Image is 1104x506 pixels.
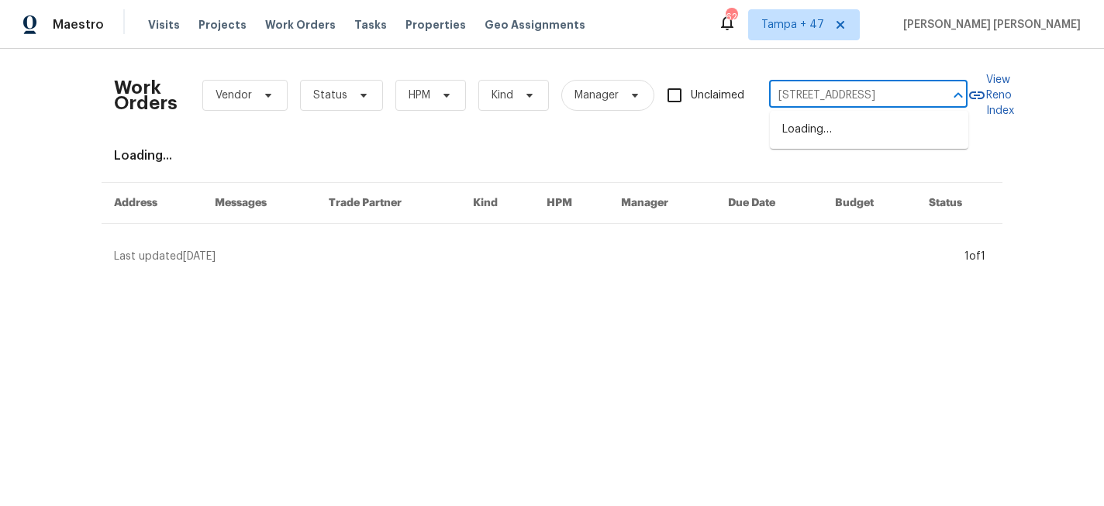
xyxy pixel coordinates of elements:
[114,80,178,111] h2: Work Orders
[726,9,737,25] div: 624
[897,17,1081,33] span: [PERSON_NAME] [PERSON_NAME]
[964,249,985,264] div: 1 of 1
[916,183,1002,224] th: Status
[313,88,347,103] span: Status
[102,183,202,224] th: Address
[534,183,609,224] th: HPM
[947,84,969,106] button: Close
[769,84,924,108] input: Enter in an address
[114,249,960,264] div: Last updated
[761,17,824,33] span: Tampa + 47
[691,88,744,104] span: Unclaimed
[485,17,585,33] span: Geo Assignments
[770,111,968,149] div: Loading…
[409,88,430,103] span: HPM
[405,17,466,33] span: Properties
[53,17,104,33] span: Maestro
[265,17,336,33] span: Work Orders
[574,88,619,103] span: Manager
[354,19,387,30] span: Tasks
[609,183,716,224] th: Manager
[492,88,513,103] span: Kind
[202,183,316,224] th: Messages
[316,183,461,224] th: Trade Partner
[716,183,823,224] th: Due Date
[183,251,216,262] span: [DATE]
[216,88,252,103] span: Vendor
[968,72,1014,119] a: View Reno Index
[148,17,180,33] span: Visits
[461,183,534,224] th: Kind
[114,148,990,164] div: Loading...
[823,183,916,224] th: Budget
[198,17,247,33] span: Projects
